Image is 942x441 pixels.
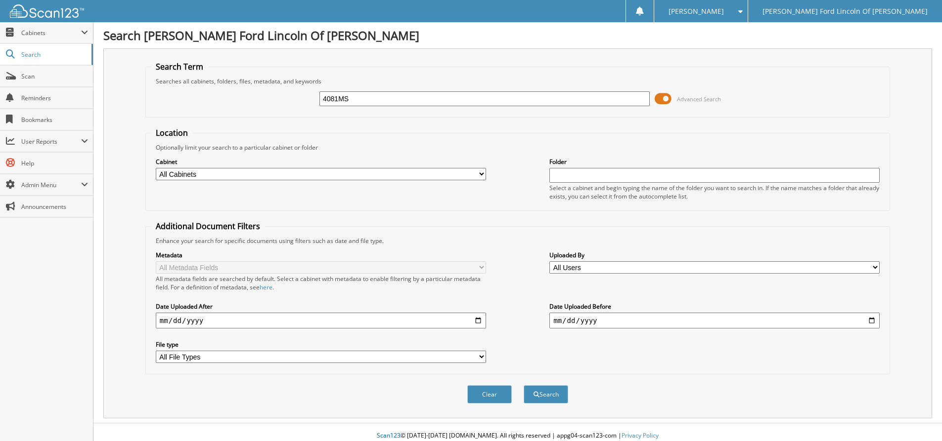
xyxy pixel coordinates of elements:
[151,221,265,232] legend: Additional Document Filters
[260,283,272,291] a: here
[377,431,401,440] span: Scan123
[156,275,486,291] div: All metadata fields are searched by default. Select a cabinet with metadata to enable filtering b...
[549,184,880,200] div: Select a cabinet and begin typing the name of the folder you want to search in. If the name match...
[103,27,932,43] h1: Search [PERSON_NAME] Ford Lincoln Of [PERSON_NAME]
[151,77,885,85] div: Searches all cabinets, folders, files, metadata, and keywords
[156,313,486,328] input: start
[893,394,942,441] iframe: Chat Widget
[549,251,880,259] label: Uploaded By
[21,50,87,59] span: Search
[151,237,885,245] div: Enhance your search for specific documents using filters such as date and file type.
[156,251,486,259] label: Metadata
[21,181,81,189] span: Admin Menu
[549,158,880,166] label: Folder
[21,116,88,124] span: Bookmarks
[156,302,486,311] label: Date Uploaded After
[549,313,880,328] input: end
[21,137,81,146] span: User Reports
[151,127,193,138] legend: Location
[21,72,88,80] span: Scan
[763,8,928,14] span: [PERSON_NAME] Ford Lincoln Of [PERSON_NAME]
[156,158,486,166] label: Cabinet
[622,431,659,440] a: Privacy Policy
[467,385,512,403] button: Clear
[151,143,885,152] div: Optionally limit your search to a particular cabinet or folder
[151,61,208,72] legend: Search Term
[524,385,568,403] button: Search
[21,159,88,167] span: Help
[21,29,81,37] span: Cabinets
[10,4,84,18] img: scan123-logo-white.svg
[156,340,486,349] label: File type
[669,8,724,14] span: [PERSON_NAME]
[677,95,721,103] span: Advanced Search
[549,302,880,311] label: Date Uploaded Before
[21,94,88,102] span: Reminders
[21,202,88,211] span: Announcements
